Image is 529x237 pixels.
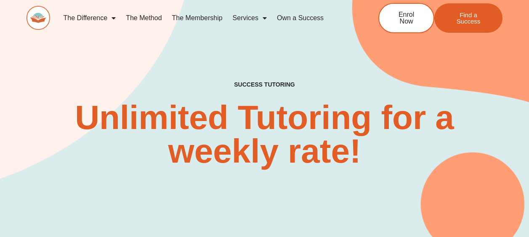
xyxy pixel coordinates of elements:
[58,8,121,28] a: The Difference
[121,8,167,28] a: The Method
[57,101,471,168] h2: Unlimited Tutoring for a weekly rate!
[392,11,421,25] span: Enrol Now
[58,8,351,28] nav: Menu
[434,3,502,33] a: Find a Success
[194,81,335,88] h4: SUCCESS TUTORING​
[272,8,329,28] a: Own a Success
[378,3,434,33] a: Enrol Now
[167,8,228,28] a: The Membership
[447,12,490,24] span: Find a Success
[228,8,272,28] a: Services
